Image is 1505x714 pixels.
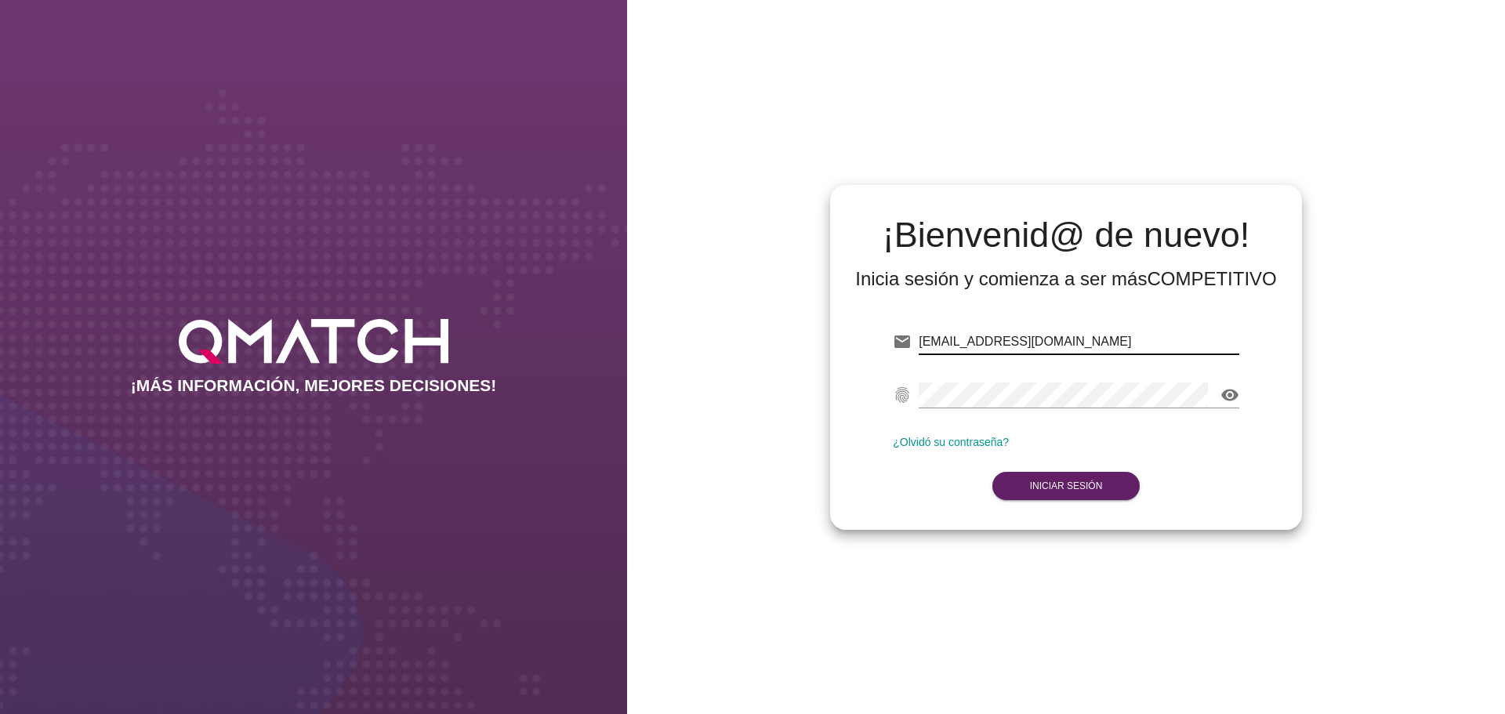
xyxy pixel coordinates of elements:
[1030,480,1103,491] strong: Iniciar Sesión
[131,376,497,395] h2: ¡MÁS INFORMACIÓN, MEJORES DECISIONES!
[919,329,1239,354] input: E-mail
[855,216,1277,254] h2: ¡Bienvenid@ de nuevo!
[1220,386,1239,404] i: visibility
[992,472,1141,500] button: Iniciar Sesión
[893,332,912,351] i: email
[855,266,1277,292] div: Inicia sesión y comienza a ser más
[1147,268,1276,289] strong: COMPETITIVO
[893,436,1009,448] a: ¿Olvidó su contraseña?
[893,386,912,404] i: fingerprint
